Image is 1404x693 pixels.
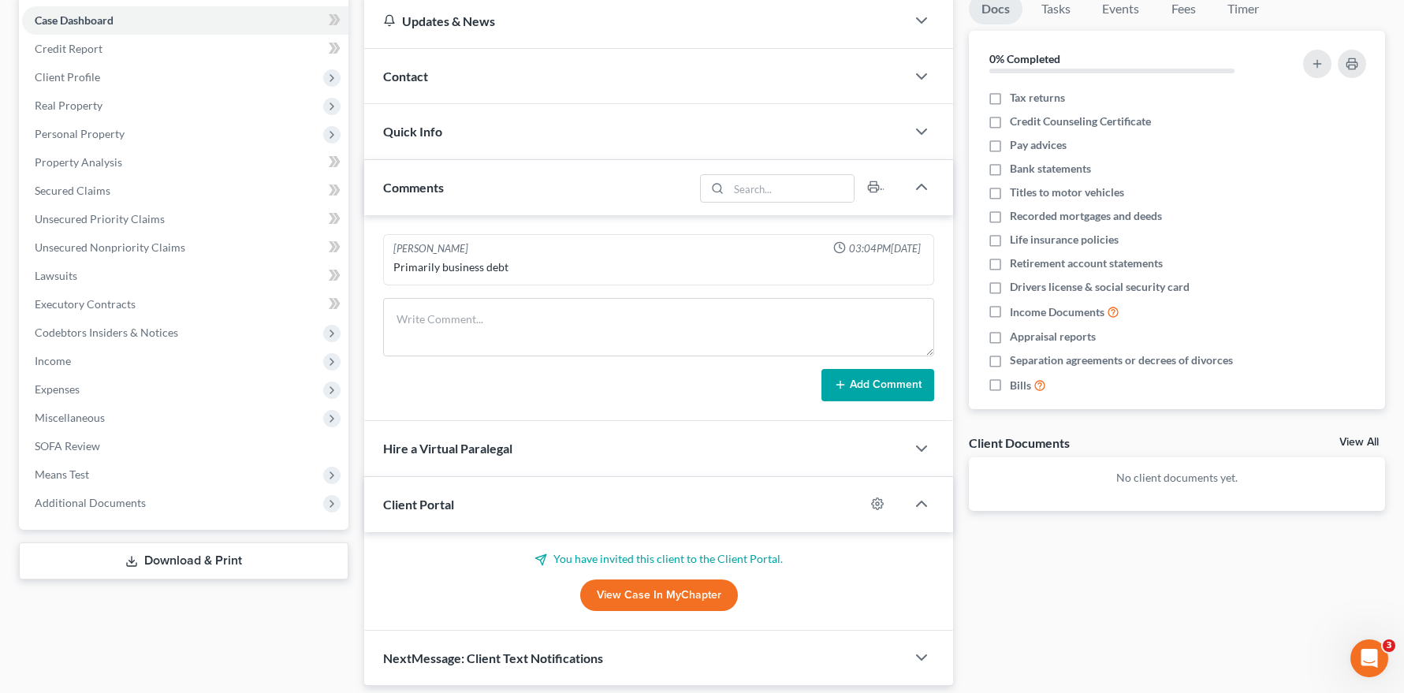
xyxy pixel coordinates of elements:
span: Credit Counseling Certificate [1010,114,1151,129]
p: No client documents yet. [981,470,1372,486]
span: Drivers license & social security card [1010,279,1190,295]
span: 3 [1383,639,1395,652]
div: Client Documents [969,434,1070,451]
span: Expenses [35,382,80,396]
p: You have invited this client to the Client Portal. [383,551,934,567]
a: View Case in MyChapter [580,579,738,611]
button: Add Comment [821,369,934,402]
span: SOFA Review [35,439,100,453]
span: Hire a Virtual Paralegal [383,441,512,456]
span: Pay advices [1010,137,1067,153]
div: Updates & News [383,13,887,29]
span: NextMessage: Client Text Notifications [383,650,603,665]
div: [PERSON_NAME] [393,241,468,256]
span: Credit Report [35,42,102,55]
span: Separation agreements or decrees of divorces [1010,352,1233,368]
span: Personal Property [35,127,125,140]
span: Unsecured Priority Claims [35,212,165,225]
a: Unsecured Nonpriority Claims [22,233,348,262]
span: Lawsuits [35,269,77,282]
span: Life insurance policies [1010,232,1119,248]
span: Quick Info [383,124,442,139]
a: View All [1339,437,1379,448]
span: Codebtors Insiders & Notices [35,326,178,339]
iframe: Intercom live chat [1350,639,1388,677]
span: Property Analysis [35,155,122,169]
a: Secured Claims [22,177,348,205]
span: Miscellaneous [35,411,105,424]
strong: 0% Completed [989,52,1060,65]
span: Comments [383,180,444,195]
span: Recorded mortgages and deeds [1010,208,1162,224]
a: Case Dashboard [22,6,348,35]
span: Executory Contracts [35,297,136,311]
span: Secured Claims [35,184,110,197]
span: Titles to motor vehicles [1010,184,1124,200]
a: Unsecured Priority Claims [22,205,348,233]
a: Executory Contracts [22,290,348,319]
a: SOFA Review [22,432,348,460]
span: Case Dashboard [35,13,114,27]
span: Bank statements [1010,161,1091,177]
span: Client Profile [35,70,100,84]
span: Appraisal reports [1010,329,1096,345]
a: Lawsuits [22,262,348,290]
a: Property Analysis [22,148,348,177]
span: Tax returns [1010,90,1065,106]
span: Additional Documents [35,496,146,509]
span: Bills [1010,378,1031,393]
span: Real Property [35,99,102,112]
span: Income [35,354,71,367]
span: Client Portal [383,497,454,512]
span: Unsecured Nonpriority Claims [35,240,185,254]
div: Primarily business debt [393,259,924,275]
a: Download & Print [19,542,348,579]
span: 03:04PM[DATE] [849,241,921,256]
span: Income Documents [1010,304,1104,320]
span: Means Test [35,468,89,481]
span: Retirement account statements [1010,255,1163,271]
span: Contact [383,69,428,84]
input: Search... [729,175,855,202]
a: Credit Report [22,35,348,63]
